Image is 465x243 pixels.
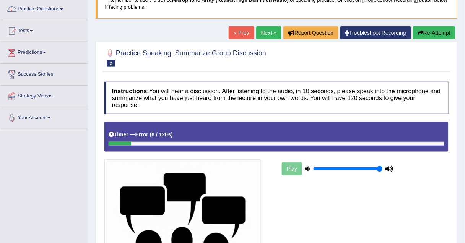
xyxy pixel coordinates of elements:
a: Troubleshoot Recording [340,26,411,39]
button: Re-Attempt [413,26,455,39]
a: Strategy Videos [0,86,88,105]
a: Success Stories [0,64,88,83]
h4: You will hear a discussion. After listening to the audio, in 10 seconds, please speak into the mi... [104,82,449,114]
h2: Practice Speaking: Summarize Group Discussion [104,48,266,67]
a: Predictions [0,42,88,61]
b: Error [135,131,148,138]
a: Your Account [0,107,88,126]
button: Report Question [283,26,338,39]
b: Instructions: [112,88,149,94]
b: ) [171,131,173,138]
a: Next » [256,26,281,39]
span: 2 [107,60,115,67]
b: 8 / 120s [152,131,171,138]
h5: Timer — [109,132,173,138]
a: Tests [0,20,88,39]
b: ( [150,131,152,138]
a: « Prev [229,26,254,39]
